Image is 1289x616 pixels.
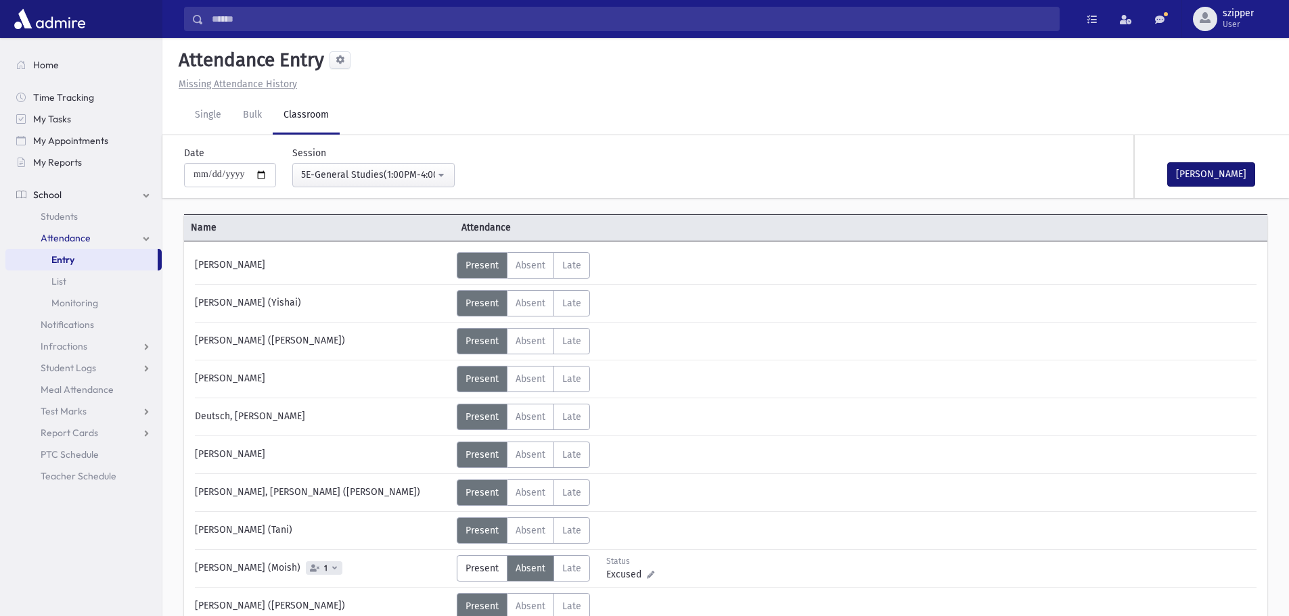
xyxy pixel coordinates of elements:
[5,87,162,108] a: Time Tracking
[562,335,581,347] span: Late
[457,366,590,392] div: AttTypes
[562,563,581,574] span: Late
[188,290,457,316] div: [PERSON_NAME] (Yishai)
[457,252,590,279] div: AttTypes
[466,449,499,460] span: Present
[5,270,162,292] a: List
[188,555,457,582] div: [PERSON_NAME] (Moish)
[188,479,457,506] div: [PERSON_NAME], [PERSON_NAME] ([PERSON_NAME])
[457,290,590,316] div: AttTypes
[562,600,581,612] span: Late
[292,163,455,187] button: 5E-General Studies(1:00PM-4:00PM)
[562,449,581,460] span: Late
[204,7,1059,31] input: Search
[516,487,545,498] span: Absent
[516,600,545,612] span: Absent
[466,563,499,574] span: Present
[188,366,457,392] div: [PERSON_NAME]
[562,260,581,271] span: Late
[188,328,457,354] div: [PERSON_NAME] ([PERSON_NAME])
[562,373,581,385] span: Late
[5,465,162,487] a: Teacher Schedule
[516,373,545,385] span: Absent
[273,97,340,135] a: Classroom
[5,400,162,422] a: Test Marks
[457,404,590,430] div: AttTypes
[466,373,499,385] span: Present
[455,220,725,235] span: Attendance
[516,449,545,460] span: Absent
[457,479,590,506] div: AttTypes
[173,78,297,90] a: Missing Attendance History
[292,146,326,160] label: Session
[5,54,162,76] a: Home
[184,146,204,160] label: Date
[51,297,98,309] span: Monitoring
[516,563,545,574] span: Absent
[51,275,66,287] span: List
[516,335,545,347] span: Absent
[179,78,297,90] u: Missing Attendance History
[5,184,162,206] a: School
[457,555,590,582] div: AttTypes
[41,448,99,460] span: PTC Schedule
[41,210,78,222] span: Students
[301,168,435,182] div: 5E-General Studies(1:00PM-4:00PM)
[41,340,87,352] span: Infractions
[5,249,158,270] a: Entry
[562,525,581,536] span: Late
[1167,162,1255,187] button: [PERSON_NAME]
[33,113,71,125] span: My Tasks
[11,5,89,32] img: AdmirePro
[466,411,499,423] span: Present
[5,227,162,249] a: Attendance
[188,252,457,279] div: [PERSON_NAME]
[51,254,74,266] span: Entry
[41,362,96,374] span: Student Logs
[457,517,590,544] div: AttTypes
[41,470,116,482] span: Teacher Schedule
[33,59,59,71] span: Home
[466,298,499,309] span: Present
[457,328,590,354] div: AttTypes
[5,422,162,444] a: Report Cards
[173,49,324,72] h5: Attendance Entry
[5,130,162,151] a: My Appointments
[1223,19,1254,30] span: User
[5,314,162,335] a: Notifications
[5,151,162,173] a: My Reports
[33,135,108,147] span: My Appointments
[321,564,330,573] span: 1
[41,232,91,244] span: Attendance
[516,411,545,423] span: Absent
[41,405,87,417] span: Test Marks
[5,357,162,379] a: Student Logs
[5,206,162,227] a: Students
[41,383,114,396] span: Meal Attendance
[188,442,457,468] div: [PERSON_NAME]
[184,97,232,135] a: Single
[5,292,162,314] a: Monitoring
[5,444,162,465] a: PTC Schedule
[516,525,545,536] span: Absent
[5,335,162,357] a: Infractions
[606,555,666,567] div: Status
[33,156,82,168] span: My Reports
[232,97,273,135] a: Bulk
[188,404,457,430] div: Deutsch, [PERSON_NAME]
[41,427,98,439] span: Report Cards
[516,260,545,271] span: Absent
[33,91,94,103] span: Time Tracking
[562,411,581,423] span: Late
[466,335,499,347] span: Present
[188,517,457,544] div: [PERSON_NAME] (Tani)
[466,487,499,498] span: Present
[466,600,499,612] span: Present
[33,189,62,201] span: School
[457,442,590,468] div: AttTypes
[606,567,647,582] span: Excused
[184,220,455,235] span: Name
[562,487,581,498] span: Late
[466,260,499,271] span: Present
[516,298,545,309] span: Absent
